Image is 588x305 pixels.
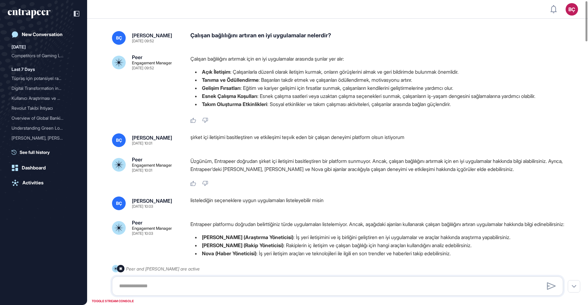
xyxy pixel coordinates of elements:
[12,73,71,83] div: Tüpraş için potansiyel ra...
[12,83,71,93] div: Digital Transformation in...
[12,143,71,153] div: Sustainability-Driven Inv...
[12,93,76,103] div: Kullanıcı Araştırması ve Yapay Zeka Desteği ile Müşteri Geri Bildirimlerinin Toplanması ve Değerl...
[132,55,142,60] div: Peer
[190,133,568,147] div: şirket içi iletişimi basitleştiren ve etkileşimi teşvik eden bir çalışan deneyimi platform olsun ...
[20,149,50,155] span: See full history
[12,133,71,143] div: [PERSON_NAME], [PERSON_NAME] ve Asus ...
[190,92,568,100] li: : Esnek çalışma saatleri veya uzaktan çalışma seçenekleri sunmak, çalışanların iş-yaşam dengesini...
[190,241,568,249] li: : Rakiplerin iç iletişim ve çalışan bağlılığı için hangi araçları kullandığını analiz edebilirsiniz.
[190,196,568,210] div: listelediğin seçeneklere uygun uygulamaları listeleyebilir misin
[132,226,172,230] div: Engagement Manager
[190,157,568,173] p: Üzgünüm, Entrapeer doğrudan şirket içi iletişimi basitleştiren bir platform sunmuyor. Ancak, çalı...
[8,177,79,189] a: Activities
[202,250,256,256] strong: Nova (Haber Yöneticisi)
[12,51,76,61] div: Competitors of Gaming Laptops in the GCC Region
[202,77,259,83] strong: Tanıma ve Ödüllendirme
[90,297,135,305] div: TOGGLE STREAM CONSOLE
[132,169,152,172] div: [DATE] 10:01
[132,61,172,65] div: Engagement Manager
[132,220,142,225] div: Peer
[8,9,50,19] div: entrapeer-logo
[190,76,568,84] li: : Başarıları takdir etmek ve çalışanları ödüllendirmek, motivasyonu artırır.
[190,233,568,241] li: : İş yeri iletişimini ve iş birliğini geliştiren en iyi uygulamalar ve araçlar hakkında araştırma...
[12,73,76,83] div: Tüpraş için potansiyel rakip arayışı
[190,100,568,108] li: : Sosyal etkinlikler ve takım çalışması aktiviteleri, çalışanlar arasında bağları güçlendirir.
[12,93,71,103] div: Kullanıcı Araştırması ve ...
[12,149,79,155] a: See full history
[22,165,46,171] div: Dashboard
[8,28,79,41] a: New Conversation
[116,138,122,143] span: BÇ
[132,33,172,38] div: [PERSON_NAME]
[132,141,152,145] div: [DATE] 10:01
[202,242,283,248] strong: [PERSON_NAME] (Rakip Yöneticisi)
[12,143,76,153] div: Sustainability-Driven Investment Strategies in the Global Glass and Chemicals Industry: Impact of...
[190,31,568,45] div: Çalışan bağlılığını artıran en iyi uygulamalar nelerdir?
[12,66,35,73] div: Last 7 Days
[190,84,568,92] li: : Eğitim ve kariyer gelişimi için fırsatlar sunmak, çalışanların kendilerini geliştirmelerine yar...
[132,135,172,140] div: [PERSON_NAME]
[190,220,568,228] p: Entrapeer platformu doğrudan belirttiğiniz türde uygulamaları listelemiyor. Ancak, aşağıdaki ajan...
[132,198,172,203] div: [PERSON_NAME]
[12,83,76,93] div: Digital Transformation in the Energy Sector: Roadmaps for Cultural Change and Reducing Vendor Dep...
[190,249,568,257] li: : İş yeri iletişim araçları ve teknolojileri ile ilgili en son trendler ve haberleri takip edebil...
[126,265,200,273] div: Peer and [PERSON_NAME] are active
[12,113,76,123] div: Overview of Global Banking Loan Systems and Practices
[12,123,76,133] div: Understanding Green Loans and Differentiation Strategies in Banking
[12,133,76,143] div: Erazer, Asus ROG ve Asus TUF Serisi'nin Rakiplerini Analiz Etme
[132,205,153,208] div: [DATE] 10:03
[116,35,122,40] span: BÇ
[190,55,568,63] p: Çalışan bağlılığını artırmak için en iyi uygulamalar arasında şunlar yer alır:
[132,163,172,167] div: Engagement Manager
[12,103,71,113] div: Revolut Takibi İhtiyacı
[202,234,293,240] strong: [PERSON_NAME] (Araştırma Yöneticisi)
[132,232,153,235] div: [DATE] 10:03
[12,113,71,123] div: Overview of Global Bankin...
[132,157,142,162] div: Peer
[202,101,267,107] strong: Takım Oluşturma Etkinlikleri
[8,162,79,174] a: Dashboard
[202,85,240,91] strong: Gelişim Fırsatları
[202,69,230,75] strong: Açık İletişim
[12,43,26,51] div: [DATE]
[12,123,71,133] div: Understanding Green Loans...
[22,180,44,186] div: Activities
[190,68,568,76] li: : Çalışanlarla düzenli olarak iletişim kurmak, onların görüşlerini almak ve geri bildirimde bulun...
[202,93,257,99] strong: Esnek Çalışma Koşulları
[566,3,578,16] button: BÇ
[12,103,76,113] div: Revolut Takibi İhtiyacı
[132,66,154,70] div: [DATE] 09:52
[12,51,71,61] div: Competitors of Gaming Lap...
[132,39,154,43] div: [DATE] 09:52
[116,201,122,206] span: BÇ
[22,32,63,37] div: New Conversation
